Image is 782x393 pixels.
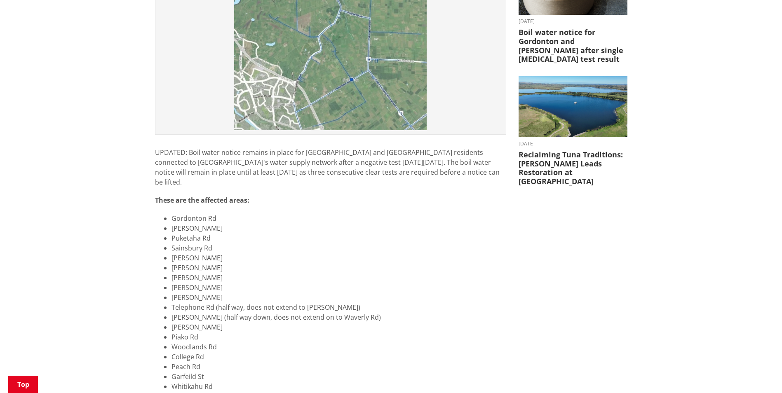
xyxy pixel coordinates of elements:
li: Woodlands Rd [171,342,506,352]
li: [PERSON_NAME] (half way down, does not extend on to Waverly Rd) [171,312,506,322]
strong: These are the affected areas: [155,196,249,205]
li: Puketaha Rd [171,233,506,243]
li: [PERSON_NAME] [171,322,506,332]
li: Gordonton Rd [171,213,506,223]
h3: Reclaiming Tuna Traditions: [PERSON_NAME] Leads Restoration at [GEOGRAPHIC_DATA] [519,150,627,186]
li: [PERSON_NAME] [171,292,506,302]
time: [DATE] [519,141,627,146]
li: Telephone Rd (half way, does not extend to [PERSON_NAME]) [171,302,506,312]
li: [PERSON_NAME] [171,253,506,263]
li: Garfeild St [171,372,506,381]
li: Peach Rd [171,362,506,372]
li: College Rd [171,352,506,362]
a: [DATE] Reclaiming Tuna Traditions: [PERSON_NAME] Leads Restoration at [GEOGRAPHIC_DATA] [519,76,627,186]
li: [PERSON_NAME] [171,223,506,233]
li: [PERSON_NAME] [171,283,506,292]
p: UPDATED: Boil water notice remains in place for [GEOGRAPHIC_DATA] and [GEOGRAPHIC_DATA] residents... [155,147,506,187]
h3: Boil water notice for Gordonton and [PERSON_NAME] after single [MEDICAL_DATA] test result [519,28,627,63]
li: [PERSON_NAME] [171,273,506,283]
a: Top [8,376,38,393]
li: [PERSON_NAME] [171,263,506,273]
time: [DATE] [519,19,627,24]
li: Sainsbury Rd [171,243,506,253]
iframe: Messenger Launcher [744,358,774,388]
li: Whitikahu Rd [171,381,506,391]
img: Lake Waahi (Lake Puketirini in the foreground) [519,76,627,138]
li: Piako Rd [171,332,506,342]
